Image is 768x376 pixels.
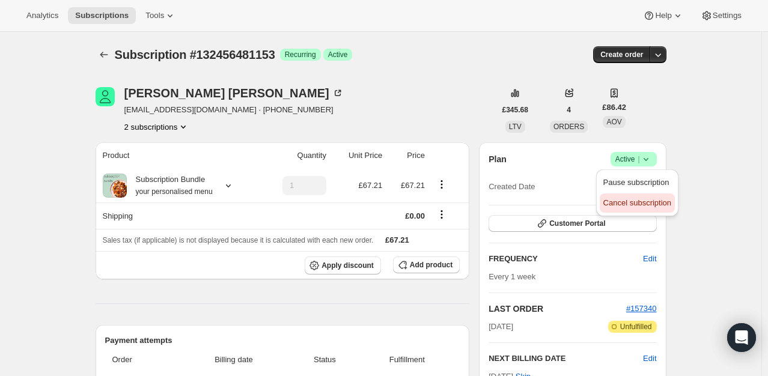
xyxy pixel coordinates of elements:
button: Product actions [124,121,190,133]
span: Recurring [285,50,316,59]
span: Subscription #132456481153 [115,48,275,61]
span: Every 1 week [489,272,535,281]
button: Tools [138,7,183,24]
th: Shipping [96,202,260,229]
span: AOV [606,118,621,126]
h2: Plan [489,153,507,165]
div: Subscription Bundle [127,174,213,198]
small: your personalised menu [136,187,213,196]
span: £67.21 [358,181,382,190]
span: £345.68 [502,105,528,115]
span: Status [295,354,354,366]
span: [DATE] [489,321,513,333]
span: Edit [643,253,656,265]
span: £67.21 [401,181,425,190]
button: Help [636,7,690,24]
span: Cancel subscription [603,198,671,207]
span: £67.21 [385,235,409,244]
div: [PERSON_NAME] [PERSON_NAME] [124,87,344,99]
button: Subscriptions [96,46,112,63]
button: Settings [693,7,749,24]
button: Create order [593,46,650,63]
span: Tools [145,11,164,20]
span: Subscriptions [75,11,129,20]
button: Subscriptions [68,7,136,24]
button: £345.68 [495,102,535,118]
span: [EMAIL_ADDRESS][DOMAIN_NAME] · [PHONE_NUMBER] [124,104,344,116]
h2: Payment attempts [105,335,460,347]
button: Apply discount [305,256,381,274]
th: Unit Price [330,142,386,169]
span: ORDERS [553,123,584,131]
span: Add product [410,260,453,270]
th: Price [386,142,428,169]
button: Edit [636,249,663,268]
span: Sales tax (if applicable) is not displayed because it is calculated with each new order. [103,236,374,244]
span: Active [328,50,348,59]
span: 4 [567,105,571,115]
span: Active [615,153,652,165]
span: Billing date [179,354,288,366]
div: Open Intercom Messenger [727,323,756,352]
button: #157340 [626,303,657,315]
img: product img [103,174,127,198]
button: Shipping actions [432,208,451,221]
span: Barbara Gomm [96,87,115,106]
span: £86.42 [602,102,626,114]
h2: FREQUENCY [489,253,643,265]
span: Settings [713,11,742,20]
span: Fulfillment [361,354,453,366]
a: #157340 [626,304,657,313]
button: Edit [643,353,656,365]
button: Cancel subscription [600,193,675,213]
span: Apply discount [322,261,374,270]
th: Order [105,347,176,373]
span: Help [655,11,671,20]
h2: LAST ORDER [489,303,626,315]
span: Create order [600,50,643,59]
span: Customer Portal [549,219,605,228]
th: Quantity [260,142,330,169]
span: Created Date [489,181,535,193]
th: Product [96,142,260,169]
span: Analytics [26,11,58,20]
span: £0.00 [405,211,425,220]
span: Unfulfilled [620,322,652,332]
button: Add product [393,256,460,273]
span: | [638,154,639,164]
h2: NEXT BILLING DATE [489,353,643,365]
button: Customer Portal [489,215,656,232]
span: LTV [509,123,522,131]
button: 4 [559,102,578,118]
button: Analytics [19,7,66,24]
span: Pause subscription [603,178,669,187]
button: Pause subscription [600,173,675,192]
button: Product actions [432,178,451,191]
